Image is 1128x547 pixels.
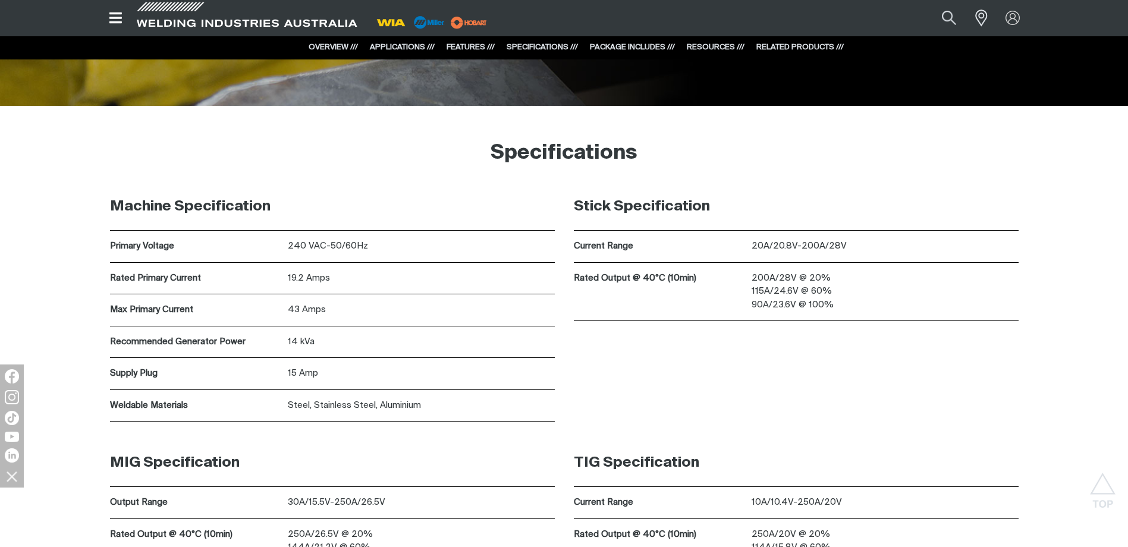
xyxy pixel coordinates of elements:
[590,43,675,51] a: PACKAGE INCLUDES ///
[288,240,555,253] p: 240 VAC-50/60Hz
[756,43,844,51] a: RELATED PRODUCTS ///
[574,528,746,542] p: Rated Output @ 40°C (10min)
[288,335,555,349] p: 14 kVa
[110,303,282,317] p: Max Primary Current
[1089,473,1116,499] button: Scroll to top
[574,454,1019,472] h3: TIG Specification
[507,43,578,51] a: SPECIFICATIONS ///
[752,240,1019,253] p: 20A/20.8V-200A/28V
[288,496,555,510] p: 30A/15.5V-250A/26.5V
[929,5,969,32] button: Search products
[752,496,1019,510] p: 10A/10.4V-250A/20V
[913,5,969,32] input: Product name or item number...
[288,303,555,317] p: 43 Amps
[752,272,1019,312] p: 200A/28V @ 20% 115A/24.6V @ 60% 90A/23.6V @ 100%
[574,240,746,253] p: Current Range
[447,14,491,32] img: miller
[288,272,555,285] p: 19.2 Amps
[110,496,282,510] p: Output Range
[5,432,19,442] img: YouTube
[110,454,555,472] h3: MIG Specification
[110,528,282,542] p: Rated Output @ 40°C (10min)
[288,399,555,413] p: Steel, Stainless Steel, Aluminium
[447,43,495,51] a: FEATURES ///
[687,43,744,51] a: RESOURCES ///
[370,43,435,51] a: APPLICATIONS ///
[110,399,282,413] p: Weldable Materials
[309,43,358,51] a: OVERVIEW ///
[447,18,491,27] a: miller
[574,496,746,510] p: Current Range
[574,272,746,285] p: Rated Output @ 40°C (10min)
[5,411,19,425] img: TikTok
[5,369,19,383] img: Facebook
[574,197,1019,216] h3: Stick Specification
[288,367,555,381] p: 15 Amp
[98,140,1030,166] h2: Specifications
[110,197,555,216] h3: Machine Specification
[5,448,19,463] img: LinkedIn
[110,335,282,349] p: Recommended Generator Power
[110,367,282,381] p: Supply Plug
[110,272,282,285] p: Rated Primary Current
[2,466,22,486] img: hide socials
[110,240,282,253] p: Primary Voltage
[5,390,19,404] img: Instagram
